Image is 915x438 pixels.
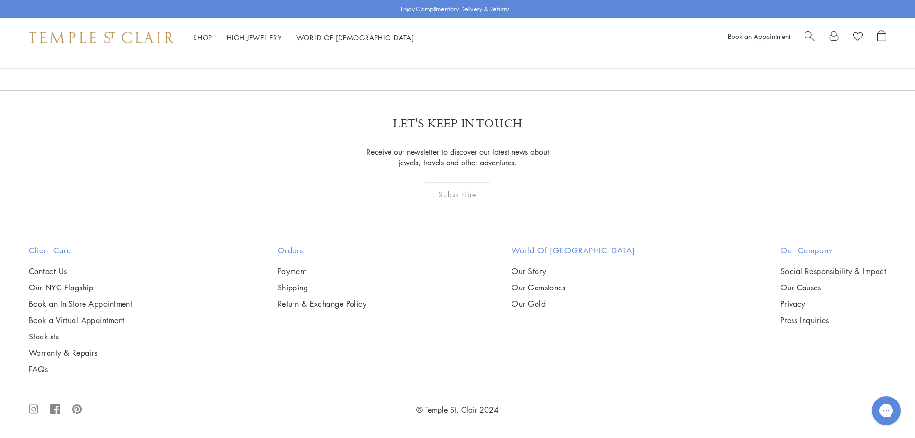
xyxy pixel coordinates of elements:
[29,364,132,375] a: FAQs
[781,299,886,309] a: Privacy
[781,266,886,276] a: Social Responsibility & Impact
[781,245,886,256] h2: Our Company
[877,30,886,45] a: Open Shopping Bag
[805,30,815,45] a: Search
[193,33,212,42] a: ShopShop
[278,282,367,293] a: Shipping
[296,33,414,42] a: World of [DEMOGRAPHIC_DATA]World of [DEMOGRAPHIC_DATA]
[401,4,510,14] p: Enjoy Complimentary Delivery & Returns
[512,282,635,293] a: Our Gemstones
[781,282,886,293] a: Our Causes
[512,245,635,256] h2: World of [GEOGRAPHIC_DATA]
[29,245,132,256] h2: Client Care
[29,266,132,276] a: Contact Us
[29,315,132,325] a: Book a Virtual Appointment
[193,32,414,44] nav: Main navigation
[853,30,863,45] a: View Wishlist
[29,32,174,43] img: Temple St. Clair
[781,315,886,325] a: Press Inquiries
[29,282,132,293] a: Our NYC Flagship
[512,299,635,309] a: Our Gold
[29,299,132,309] a: Book an In-Store Appointment
[278,299,367,309] a: Return & Exchange Policy
[278,245,367,256] h2: Orders
[278,266,367,276] a: Payment
[512,266,635,276] a: Our Story
[29,331,132,342] a: Stockists
[393,115,522,132] p: LET'S KEEP IN TOUCH
[227,33,282,42] a: High JewelleryHigh Jewellery
[867,393,905,428] iframe: Gorgias live chat messenger
[425,182,490,206] div: Subscribe
[360,147,555,168] p: Receive our newsletter to discover our latest news about jewels, travels and other adventures.
[29,348,132,358] a: Warranty & Repairs
[416,404,499,415] a: © Temple St. Clair 2024
[728,31,790,41] a: Book an Appointment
